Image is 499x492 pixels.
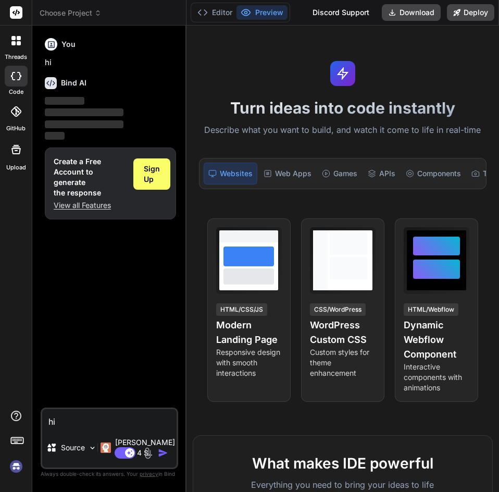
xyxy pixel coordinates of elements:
[364,163,400,185] div: APIs
[404,303,458,316] div: HTML/Webflow
[402,163,465,185] div: Components
[142,447,154,459] img: attachment
[193,124,493,137] p: Describe what you want to build, and watch it come to life in real-time
[6,163,26,172] label: Upload
[41,469,178,479] p: Always double-check its answers. Your in Bind
[9,88,23,96] label: code
[61,39,76,50] h6: You
[45,57,176,69] p: hi
[61,78,86,88] h6: Bind AI
[193,99,493,117] h1: Turn ideas into code instantly
[204,163,257,185] div: Websites
[54,200,125,211] p: View all Features
[45,132,65,140] span: ‌
[210,478,476,491] p: Everything you need to bring your ideas to life
[193,5,236,20] button: Editor
[101,442,111,453] img: Claude 4 Sonnet
[216,303,267,316] div: HTML/CSS/JS
[115,437,175,458] p: [PERSON_NAME] 4 S..
[216,318,282,347] h4: Modern Landing Page
[310,318,376,347] h4: WordPress Custom CSS
[45,97,84,105] span: ‌
[7,458,25,475] img: signin
[447,4,494,21] button: Deploy
[6,124,26,133] label: GitHub
[54,156,125,198] h1: Create a Free Account to generate the response
[5,53,27,62] label: threads
[259,163,316,185] div: Web Apps
[45,108,123,116] span: ‌
[306,4,376,21] div: Discord Support
[236,5,288,20] button: Preview
[310,347,376,378] p: Custom styles for theme enhancement
[404,318,469,362] h4: Dynamic Webflow Component
[144,164,160,185] span: Sign Up
[318,163,361,185] div: Games
[382,4,441,21] button: Download
[216,347,282,378] p: Responsive design with smooth interactions
[140,471,158,477] span: privacy
[404,362,469,393] p: Interactive components with animations
[45,120,123,128] span: ‌
[40,8,102,18] span: Choose Project
[61,442,85,453] p: Source
[88,444,97,452] img: Pick Models
[158,448,168,458] img: icon
[310,303,366,316] div: CSS/WordPress
[210,452,476,474] h2: What makes IDE powerful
